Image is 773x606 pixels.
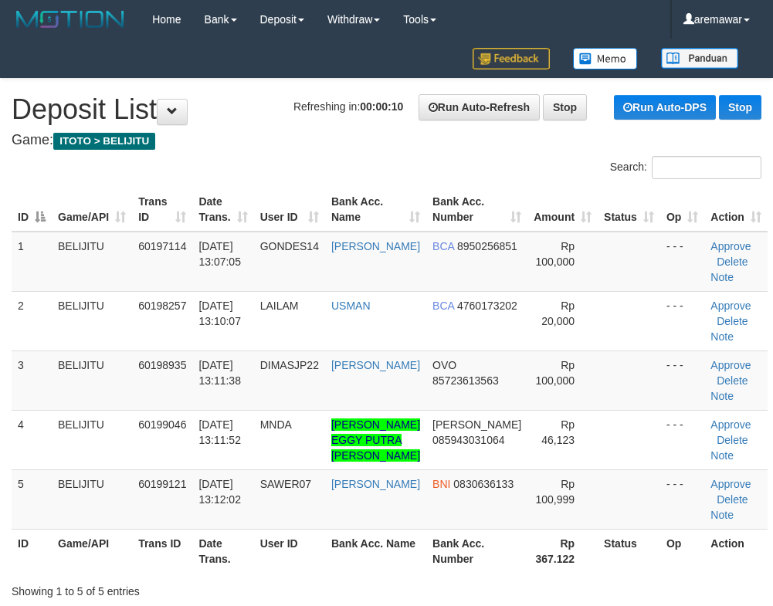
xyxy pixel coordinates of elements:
[541,300,575,327] span: Rp 20,000
[473,48,550,69] img: Feedback.jpg
[138,300,186,312] span: 60198257
[710,509,734,521] a: Note
[661,48,738,69] img: panduan.png
[527,188,598,232] th: Amount: activate to sort column ascending
[598,188,660,232] th: Status: activate to sort column ascending
[138,478,186,490] span: 60199121
[52,529,132,573] th: Game/API
[660,469,704,529] td: - - -
[293,100,403,113] span: Refreshing in:
[543,94,587,120] a: Stop
[52,350,132,410] td: BELIJITU
[53,133,155,150] span: ITOTO > BELIJITU
[432,300,454,312] span: BCA
[660,188,704,232] th: Op: activate to sort column ascending
[710,449,734,462] a: Note
[419,94,540,120] a: Run Auto-Refresh
[710,240,751,252] a: Approve
[598,529,660,573] th: Status
[331,418,420,462] a: [PERSON_NAME] EGGY PUTRA [PERSON_NAME]
[52,469,132,529] td: BELIJITU
[260,478,311,490] span: SAWER07
[432,418,521,431] span: [PERSON_NAME]
[457,240,517,252] span: Copy 8950256851 to clipboard
[457,300,517,312] span: Copy 4760173202 to clipboard
[717,256,748,268] a: Delete
[52,232,132,292] td: BELIJITU
[198,359,241,387] span: [DATE] 13:11:38
[260,300,299,312] span: LAILAM
[710,300,751,312] a: Approve
[12,291,52,350] td: 2
[12,8,129,31] img: MOTION_logo.png
[527,529,598,573] th: Rp 367.122
[660,232,704,292] td: - - -
[331,478,420,490] a: [PERSON_NAME]
[573,48,638,69] img: Button%20Memo.svg
[138,240,186,252] span: 60197114
[432,240,454,252] span: BCA
[260,359,319,371] span: DIMASJP22
[710,359,751,371] a: Approve
[138,359,186,371] span: 60198935
[660,410,704,469] td: - - -
[541,418,575,446] span: Rp 46,123
[254,529,325,573] th: User ID
[719,95,761,120] a: Stop
[426,529,527,573] th: Bank Acc. Number
[325,188,426,232] th: Bank Acc. Name: activate to sort column ascending
[717,315,748,327] a: Delete
[12,188,52,232] th: ID: activate to sort column descending
[717,493,748,506] a: Delete
[710,330,734,343] a: Note
[260,418,292,431] span: MNDA
[536,478,575,506] span: Rp 100,999
[717,374,748,387] a: Delete
[614,95,716,120] a: Run Auto-DPS
[198,300,241,327] span: [DATE] 13:10:07
[12,232,52,292] td: 1
[192,529,253,573] th: Date Trans.
[432,374,499,387] span: Copy 85723613563 to clipboard
[652,156,761,179] input: Search:
[710,478,751,490] a: Approve
[331,300,371,312] a: USMAN
[432,478,450,490] span: BNI
[432,359,456,371] span: OVO
[132,188,192,232] th: Trans ID: activate to sort column ascending
[710,390,734,402] a: Note
[704,529,768,573] th: Action
[453,478,514,490] span: Copy 0830636133 to clipboard
[52,291,132,350] td: BELIJITU
[12,94,761,125] h1: Deposit List
[536,359,575,387] span: Rp 100,000
[52,410,132,469] td: BELIJITU
[12,350,52,410] td: 3
[704,188,768,232] th: Action: activate to sort column ascending
[12,410,52,469] td: 4
[12,133,761,148] h4: Game:
[660,291,704,350] td: - - -
[360,100,403,113] strong: 00:00:10
[325,529,426,573] th: Bank Acc. Name
[132,529,192,573] th: Trans ID
[52,188,132,232] th: Game/API: activate to sort column ascending
[192,188,253,232] th: Date Trans.: activate to sort column ascending
[198,240,241,268] span: [DATE] 13:07:05
[660,350,704,410] td: - - -
[710,271,734,283] a: Note
[260,240,319,252] span: GONDES14
[138,418,186,431] span: 60199046
[426,188,527,232] th: Bank Acc. Number: activate to sort column ascending
[12,577,310,599] div: Showing 1 to 5 of 5 entries
[432,434,504,446] span: Copy 085943031064 to clipboard
[12,529,52,573] th: ID
[331,359,420,371] a: [PERSON_NAME]
[12,469,52,529] td: 5
[536,240,575,268] span: Rp 100,000
[331,240,420,252] a: [PERSON_NAME]
[254,188,325,232] th: User ID: activate to sort column ascending
[710,418,751,431] a: Approve
[198,478,241,506] span: [DATE] 13:12:02
[198,418,241,446] span: [DATE] 13:11:52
